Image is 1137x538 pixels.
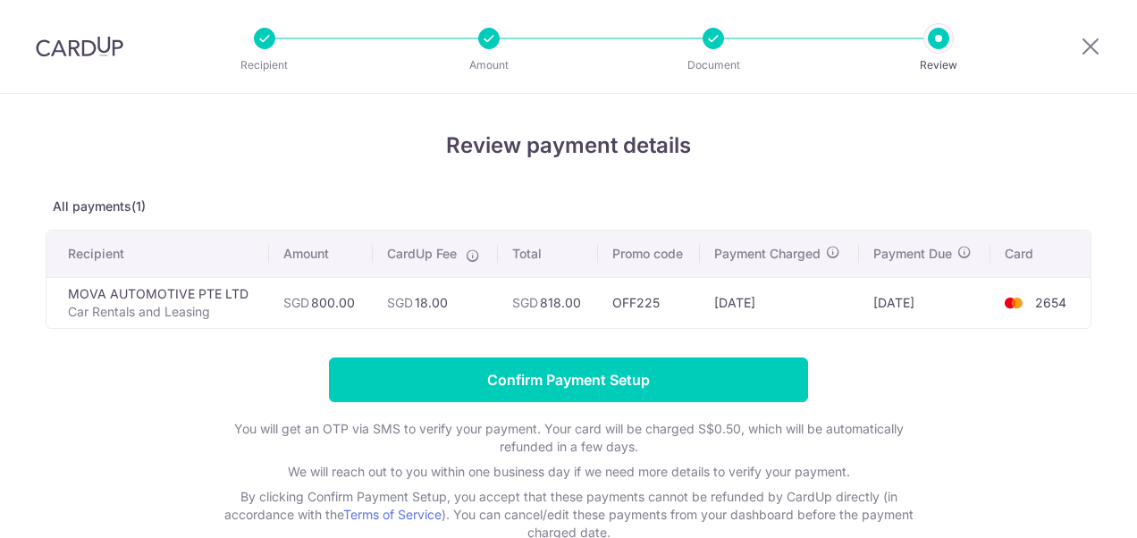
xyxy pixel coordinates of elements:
[498,277,598,328] td: 818.00
[283,295,309,310] span: SGD
[387,245,457,263] span: CardUp Fee
[873,245,952,263] span: Payment Due
[211,463,926,481] p: We will reach out to you within one business day if we need more details to verify your payment.
[387,295,413,310] span: SGD
[859,277,990,328] td: [DATE]
[46,277,269,328] td: MOVA AUTOMOTIVE PTE LTD
[269,231,372,277] th: Amount
[700,277,859,328] td: [DATE]
[647,56,779,74] p: Document
[872,56,1005,74] p: Review
[46,231,269,277] th: Recipient
[269,277,372,328] td: 800.00
[498,231,598,277] th: Total
[36,36,123,57] img: CardUp
[46,198,1091,215] p: All payments(1)
[198,56,331,74] p: Recipient
[1035,295,1066,310] span: 2654
[598,277,700,328] td: OFF225
[714,245,821,263] span: Payment Charged
[512,295,538,310] span: SGD
[46,130,1091,162] h4: Review payment details
[598,231,700,277] th: Promo code
[68,303,255,321] p: Car Rentals and Leasing
[990,231,1091,277] th: Card
[329,357,808,402] input: Confirm Payment Setup
[343,507,442,522] a: Terms of Service
[423,56,555,74] p: Amount
[211,420,926,456] p: You will get an OTP via SMS to verify your payment. Your card will be charged S$0.50, which will ...
[996,292,1032,314] img: <span class="translation_missing" title="translation missing: en.account_steps.new_confirm_form.b...
[373,277,498,328] td: 18.00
